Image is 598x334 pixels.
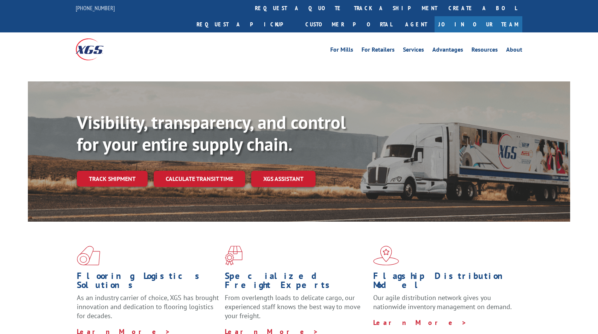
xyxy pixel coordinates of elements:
[506,47,522,55] a: About
[77,110,346,156] b: Visibility, transparency, and control for your entire supply chain.
[77,246,100,265] img: xgs-icon-total-supply-chain-intelligence-red
[300,16,398,32] a: Customer Portal
[373,271,516,293] h1: Flagship Distribution Model
[77,171,148,187] a: Track shipment
[225,246,243,265] img: xgs-icon-focused-on-flooring-red
[191,16,300,32] a: Request a pickup
[373,246,399,265] img: xgs-icon-flagship-distribution-model-red
[330,47,353,55] a: For Mills
[471,47,498,55] a: Resources
[362,47,395,55] a: For Retailers
[77,271,219,293] h1: Flooring Logistics Solutions
[225,293,367,327] p: From overlength loads to delicate cargo, our experienced staff knows the best way to move your fr...
[398,16,435,32] a: Agent
[373,293,512,311] span: Our agile distribution network gives you nationwide inventory management on demand.
[76,4,115,12] a: [PHONE_NUMBER]
[77,293,219,320] span: As an industry carrier of choice, XGS has brought innovation and dedication to flooring logistics...
[435,16,522,32] a: Join Our Team
[432,47,463,55] a: Advantages
[225,271,367,293] h1: Specialized Freight Experts
[154,171,245,187] a: Calculate transit time
[373,318,467,327] a: Learn More >
[403,47,424,55] a: Services
[251,171,316,187] a: XGS ASSISTANT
